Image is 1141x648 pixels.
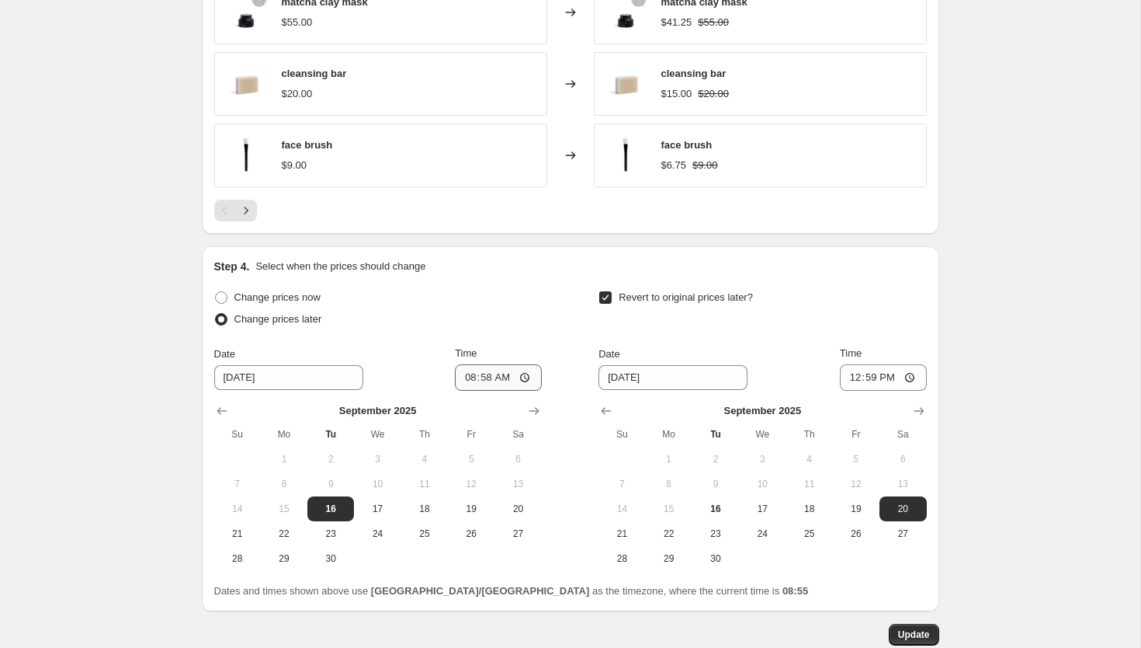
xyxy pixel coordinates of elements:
[739,472,786,496] button: Wednesday September 10 2025
[220,552,255,565] span: 28
[214,496,261,521] button: Sunday September 14 2025
[354,422,401,447] th: Wednesday
[692,546,739,571] button: Tuesday September 30 2025
[786,447,832,472] button: Thursday September 4 2025
[646,422,692,447] th: Monday
[261,422,307,447] th: Monday
[267,503,301,515] span: 15
[692,158,718,173] strike: $9.00
[605,552,639,565] span: 28
[889,624,939,646] button: Update
[455,364,542,391] input: 12:00
[223,132,269,179] img: face-brush-614039_80x.jpg
[879,496,926,521] button: Saturday September 20 2025
[886,478,920,490] span: 13
[401,496,448,521] button: Thursday September 18 2025
[605,478,639,490] span: 7
[698,86,729,102] strike: $20.00
[354,447,401,472] button: Wednesday September 3 2025
[602,61,649,107] img: cleansing-bar-905641_80x.jpg
[454,528,488,540] span: 26
[646,546,692,571] button: Monday September 29 2025
[307,472,354,496] button: Tuesday September 9 2025
[494,422,541,447] th: Saturday
[605,503,639,515] span: 14
[839,453,873,465] span: 5
[214,259,250,274] h2: Step 4.
[501,453,535,465] span: 6
[494,521,541,546] button: Saturday September 27 2025
[661,158,687,173] div: $6.75
[745,528,779,540] span: 24
[211,400,233,422] button: Show previous month, August 2025
[792,503,826,515] span: 18
[360,478,394,490] span: 10
[448,422,494,447] th: Friday
[886,453,920,465] span: 6
[448,447,494,472] button: Friday September 5 2025
[267,453,301,465] span: 1
[494,447,541,472] button: Saturday September 6 2025
[307,521,354,546] button: Tuesday September 23 2025
[501,503,535,515] span: 20
[407,428,442,441] span: Th
[223,61,269,107] img: cleansing-bar-905641_80x.jpg
[314,478,348,490] span: 9
[699,528,733,540] span: 23
[652,453,686,465] span: 1
[261,472,307,496] button: Monday September 8 2025
[782,585,808,597] b: 08:55
[360,503,394,515] span: 17
[234,313,322,325] span: Change prices later
[282,158,307,173] div: $9.00
[692,521,739,546] button: Tuesday September 23 2025
[282,86,313,102] div: $20.00
[652,552,686,565] span: 29
[833,422,879,447] th: Friday
[605,428,639,441] span: Su
[501,478,535,490] span: 13
[786,472,832,496] button: Thursday September 11 2025
[261,447,307,472] button: Monday September 1 2025
[886,428,920,441] span: Sa
[523,400,545,422] button: Show next month, October 2025
[745,453,779,465] span: 3
[494,472,541,496] button: Saturday September 13 2025
[371,585,589,597] b: [GEOGRAPHIC_DATA]/[GEOGRAPHIC_DATA]
[267,528,301,540] span: 22
[792,453,826,465] span: 4
[448,472,494,496] button: Friday September 12 2025
[646,521,692,546] button: Monday September 22 2025
[314,552,348,565] span: 30
[454,453,488,465] span: 5
[886,503,920,515] span: 20
[220,528,255,540] span: 21
[448,496,494,521] button: Friday September 19 2025
[214,546,261,571] button: Sunday September 28 2025
[739,422,786,447] th: Wednesday
[220,428,255,441] span: Su
[661,86,692,102] div: $15.00
[839,478,873,490] span: 12
[598,496,645,521] button: Sunday September 14 2025
[360,428,394,441] span: We
[598,365,747,390] input: 9/16/2025
[261,496,307,521] button: Monday September 15 2025
[494,496,541,521] button: Saturday September 20 2025
[786,496,832,521] button: Thursday September 18 2025
[605,528,639,540] span: 21
[652,478,686,490] span: 8
[692,422,739,447] th: Tuesday
[407,453,442,465] span: 4
[282,139,333,151] span: face brush
[214,521,261,546] button: Sunday September 21 2025
[261,521,307,546] button: Monday September 22 2025
[235,200,257,221] button: Next
[792,528,826,540] span: 25
[739,447,786,472] button: Wednesday September 3 2025
[839,528,873,540] span: 26
[698,15,729,30] strike: $55.00
[833,472,879,496] button: Friday September 12 2025
[598,472,645,496] button: Sunday September 7 2025
[619,291,753,303] span: Revert to original prices later?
